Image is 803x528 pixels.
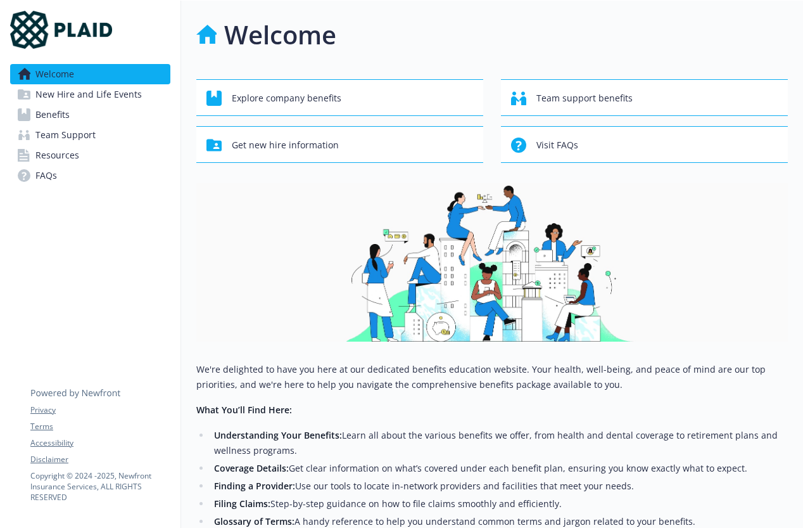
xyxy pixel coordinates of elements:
button: Visit FAQs [501,126,788,163]
span: Explore company benefits [232,86,341,110]
strong: Understanding Your Benefits: [214,429,342,441]
a: Benefits [10,105,170,125]
span: Welcome [35,64,74,84]
a: Resources [10,145,170,165]
img: overview page banner [196,183,788,342]
span: FAQs [35,165,57,186]
a: New Hire and Life Events [10,84,170,105]
strong: What You’ll Find Here: [196,404,292,416]
a: Accessibility [30,437,170,449]
li: Use our tools to locate in-network providers and facilities that meet your needs. [210,479,788,494]
span: Visit FAQs [536,133,578,157]
strong: Finding a Provider: [214,480,295,492]
p: Copyright © 2024 - 2025 , Newfront Insurance Services, ALL RIGHTS RESERVED [30,470,170,503]
a: Privacy [30,404,170,416]
span: New Hire and Life Events [35,84,142,105]
a: FAQs [10,165,170,186]
button: Team support benefits [501,79,788,116]
strong: Coverage Details: [214,462,289,474]
span: Team Support [35,125,96,145]
span: Get new hire information [232,133,339,157]
span: Resources [35,145,79,165]
span: Benefits [35,105,70,125]
button: Explore company benefits [196,79,483,116]
button: Get new hire information [196,126,483,163]
strong: Glossary of Terms: [214,515,294,527]
li: Step-by-step guidance on how to file claims smoothly and efficiently. [210,496,788,512]
a: Team Support [10,125,170,145]
h1: Welcome [224,16,336,54]
a: Disclaimer [30,454,170,465]
p: We're delighted to have you here at our dedicated benefits education website. Your health, well-b... [196,362,788,392]
a: Welcome [10,64,170,84]
li: Get clear information on what’s covered under each benefit plan, ensuring you know exactly what t... [210,461,788,476]
strong: Filing Claims: [214,498,270,510]
span: Team support benefits [536,86,633,110]
li: Learn all about the various benefits we offer, from health and dental coverage to retirement plan... [210,428,788,458]
a: Terms [30,421,170,432]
